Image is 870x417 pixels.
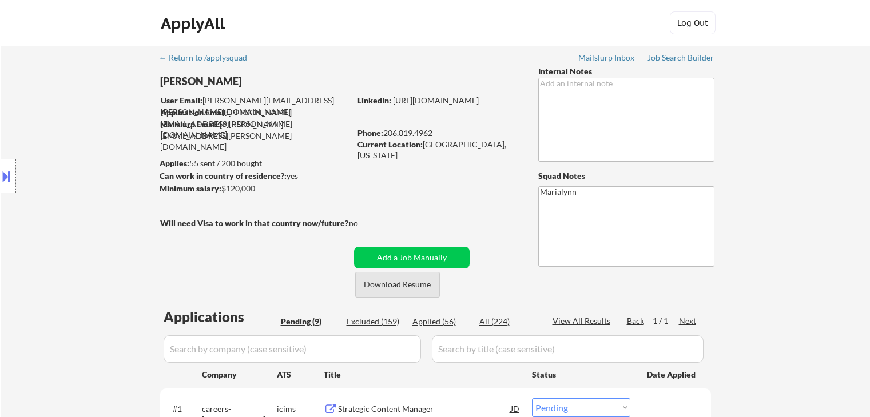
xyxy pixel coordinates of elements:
div: [PERSON_NAME] [160,74,395,89]
button: Add a Job Manually [354,247,470,268]
a: Job Search Builder [647,53,714,65]
div: Strategic Content Manager [338,403,511,415]
input: Search by company (case sensitive) [164,335,421,363]
div: 206.819.4962 [357,127,519,139]
strong: Phone: [357,128,383,138]
div: All (224) [479,316,537,327]
div: Excluded (159) [347,316,404,327]
button: Log Out [670,11,716,34]
div: ATS [277,369,324,380]
strong: Will need Visa to work in that country now/future?: [160,218,351,228]
div: ApplyAll [161,14,228,33]
strong: Can work in country of residence?: [160,171,287,181]
div: Date Applied [647,369,697,380]
div: Squad Notes [538,170,714,182]
div: Status [532,364,630,384]
a: [URL][DOMAIN_NAME] [393,95,479,105]
div: Mailslurp Inbox [578,54,635,62]
div: $120,000 [160,183,350,194]
a: Mailslurp Inbox [578,53,635,65]
div: 55 sent / 200 bought [160,158,350,169]
div: Title [324,369,521,380]
div: View All Results [553,315,614,327]
div: Job Search Builder [647,54,714,62]
div: Internal Notes [538,66,714,77]
button: Download Resume [355,272,440,298]
div: Applications [164,310,277,324]
div: Back [627,315,645,327]
div: ← Return to /applysquad [159,54,258,62]
input: Search by title (case sensitive) [432,335,704,363]
strong: LinkedIn: [357,95,391,105]
div: Next [679,315,697,327]
div: icims [277,403,324,415]
div: [PERSON_NAME][EMAIL_ADDRESS][PERSON_NAME][DOMAIN_NAME] [161,95,350,117]
div: [GEOGRAPHIC_DATA], [US_STATE] [357,139,519,161]
div: no [349,218,382,229]
div: [PERSON_NAME][EMAIL_ADDRESS][PERSON_NAME][DOMAIN_NAME] [161,107,350,141]
strong: Current Location: [357,139,423,149]
div: #1 [173,403,193,415]
div: [PERSON_NAME][EMAIL_ADDRESS][PERSON_NAME][DOMAIN_NAME] [160,119,350,153]
div: yes [160,170,347,182]
div: Applied (56) [412,316,470,327]
div: 1 / 1 [653,315,679,327]
a: ← Return to /applysquad [159,53,258,65]
div: Company [202,369,277,380]
div: Pending (9) [281,316,338,327]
